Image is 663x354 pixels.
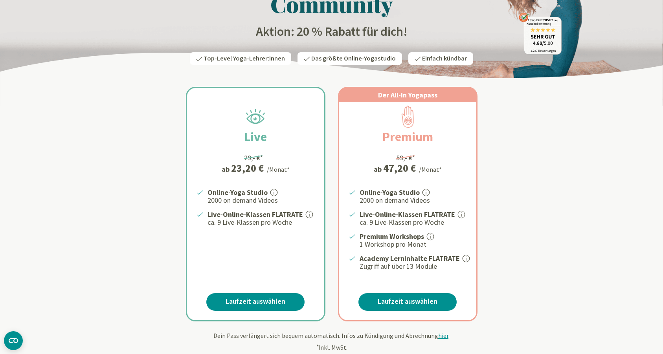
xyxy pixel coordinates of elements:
div: 59,- €* [396,152,415,163]
strong: Academy Lerninhalte FLATRATE [360,254,460,263]
strong: Online-Yoga Studio [360,188,420,197]
h2: Aktion: 20 % Rabatt für dich! [102,24,562,40]
button: CMP-Widget öffnen [4,331,23,350]
p: 2000 on demand Videos [208,196,315,205]
p: ca. 9 Live-Klassen pro Woche [360,218,467,227]
div: 47,20 € [383,163,416,173]
span: hier [438,332,448,339]
span: Einfach kündbar [422,54,467,63]
div: /Monat* [267,165,290,174]
strong: Live-Online-Klassen FLATRATE [360,210,455,219]
img: ausgezeichnet_badge.png [519,13,562,55]
p: Zugriff auf über 13 Module [360,262,467,271]
div: /Monat* [419,165,442,174]
h2: Premium [364,127,452,146]
div: 23,20 € [231,163,264,173]
span: ab [222,164,231,174]
span: Der All-In Yogapass [378,90,437,99]
div: Dein Pass verlängert sich bequem automatisch. Infos zu Kündigung und Abrechnung . Inkl. MwSt. [102,331,562,352]
strong: Premium Workshops [360,232,424,241]
span: Das größte Online-Yogastudio [311,54,396,63]
a: Laufzeit auswählen [358,293,457,311]
strong: Live-Online-Klassen FLATRATE [208,210,303,219]
span: ab [374,164,383,174]
div: 29,- €* [244,152,263,163]
p: 1 Workshop pro Monat [360,240,467,249]
span: Top-Level Yoga-Lehrer:innen [204,54,285,63]
p: ca. 9 Live-Klassen pro Woche [208,218,315,227]
h2: Live [225,127,286,146]
a: Laufzeit auswählen [206,293,305,311]
p: 2000 on demand Videos [360,196,467,205]
strong: Online-Yoga Studio [208,188,268,197]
